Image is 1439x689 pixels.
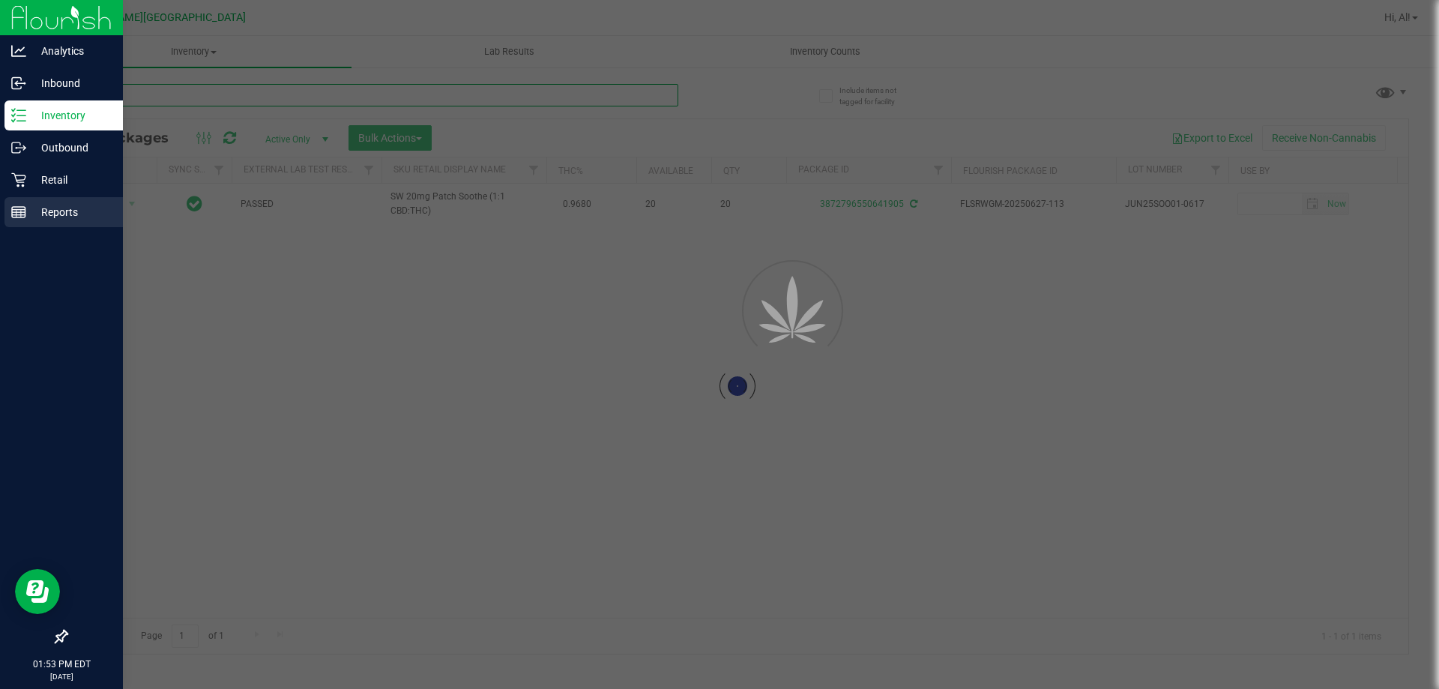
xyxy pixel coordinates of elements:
[26,42,116,60] p: Analytics
[11,108,26,123] inline-svg: Inventory
[26,106,116,124] p: Inventory
[7,671,116,682] p: [DATE]
[26,139,116,157] p: Outbound
[11,140,26,155] inline-svg: Outbound
[7,658,116,671] p: 01:53 PM EDT
[26,74,116,92] p: Inbound
[11,43,26,58] inline-svg: Analytics
[26,171,116,189] p: Retail
[11,205,26,220] inline-svg: Reports
[15,569,60,614] iframe: Resource center
[26,203,116,221] p: Reports
[11,76,26,91] inline-svg: Inbound
[11,172,26,187] inline-svg: Retail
